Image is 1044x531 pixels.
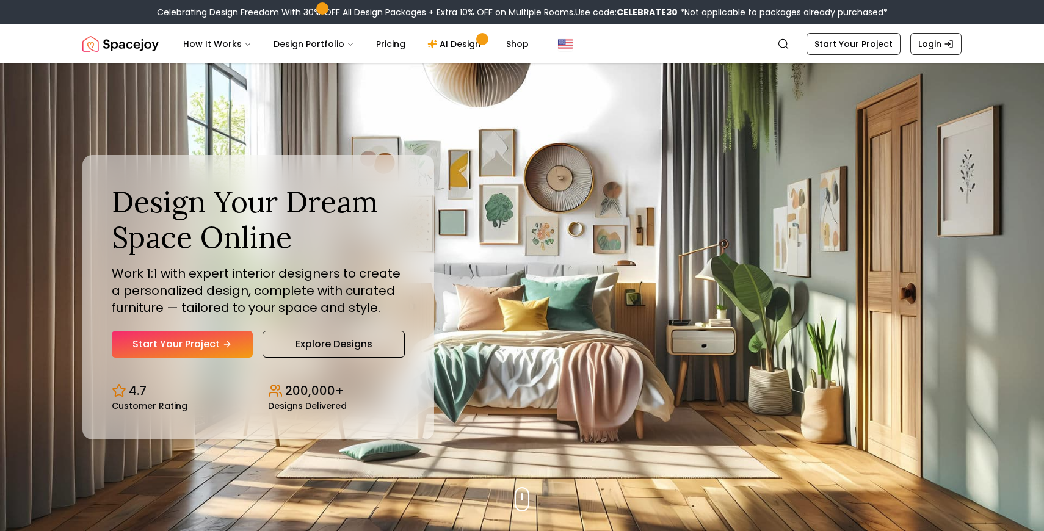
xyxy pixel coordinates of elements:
small: Designs Delivered [268,402,347,410]
b: CELEBRATE30 [617,6,678,18]
a: Spacejoy [82,32,159,56]
h1: Design Your Dream Space Online [112,184,405,255]
p: 200,000+ [285,382,344,399]
span: Use code: [575,6,678,18]
a: AI Design [418,32,494,56]
button: Design Portfolio [264,32,364,56]
nav: Global [82,24,962,63]
img: Spacejoy Logo [82,32,159,56]
div: Design stats [112,372,405,410]
a: Start Your Project [807,33,901,55]
nav: Main [173,32,538,56]
a: Explore Designs [263,331,405,358]
a: Start Your Project [112,331,253,358]
p: 4.7 [129,382,147,399]
p: Work 1:1 with expert interior designers to create a personalized design, complete with curated fu... [112,265,405,316]
a: Pricing [366,32,415,56]
div: Celebrating Design Freedom With 30% OFF All Design Packages + Extra 10% OFF on Multiple Rooms. [157,6,888,18]
a: Login [910,33,962,55]
img: United States [558,37,573,51]
button: How It Works [173,32,261,56]
a: Shop [496,32,538,56]
span: *Not applicable to packages already purchased* [678,6,888,18]
small: Customer Rating [112,402,187,410]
